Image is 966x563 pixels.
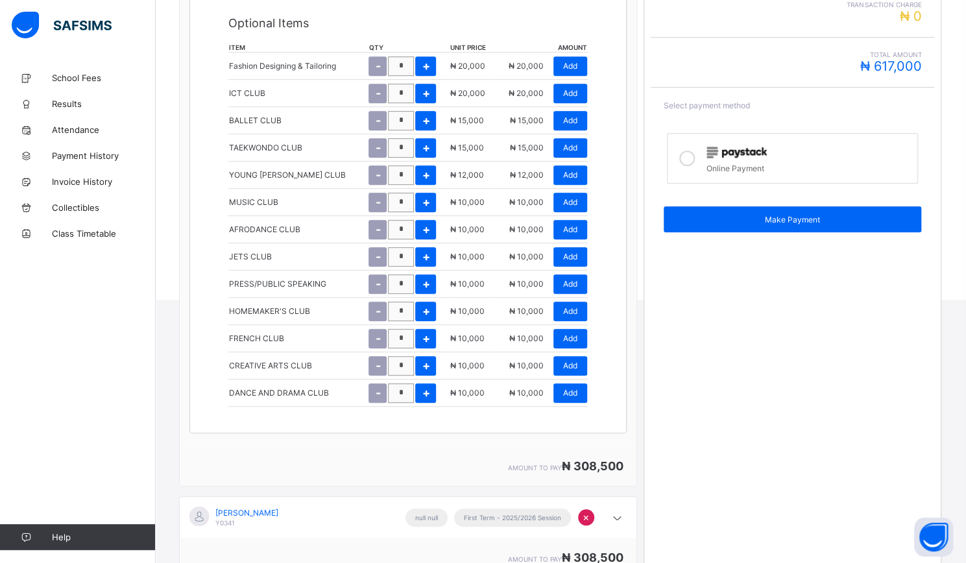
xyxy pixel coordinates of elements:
span: + [422,304,429,318]
span: Class Timetable [52,228,156,239]
span: ₦ 10,000 [509,361,544,370]
span: ₦ 20,000 [450,88,485,98]
span: - [375,59,380,73]
span: ₦ 617,000 [860,58,921,74]
span: ₦ 10,000 [509,306,544,316]
span: Attendance [52,125,156,135]
p: AFRODANCE CLUB [229,224,300,234]
span: null null [415,514,438,521]
span: Payment History [52,150,156,161]
span: ₦ 10,000 [450,333,485,343]
span: + [422,141,429,154]
p: FRENCH CLUB [229,333,284,343]
span: ₦ 20,000 [509,88,544,98]
span: - [375,304,380,318]
span: ₦ 15,000 [450,115,484,125]
th: item [228,43,368,53]
span: + [422,168,429,182]
span: amount to pay [508,555,562,563]
p: MUSIC CLUB [229,197,278,207]
span: Invoice History [52,176,156,187]
span: - [375,86,380,100]
span: Add [563,252,577,261]
span: ₦ 10,000 [509,224,544,234]
span: ₦ 0 [899,8,921,24]
span: ₦ 15,000 [450,143,484,152]
span: First Term - 2025/2026 Session [464,514,561,521]
span: - [375,250,380,263]
p: DANCE AND DRAMA CLUB [229,388,329,398]
span: ₦ 15,000 [510,143,544,152]
span: + [422,331,429,345]
p: Optional Items [228,16,588,30]
th: qty [368,43,450,53]
span: ₦ 10,000 [450,279,485,289]
span: ₦ 10,000 [509,197,544,207]
span: - [375,277,380,291]
p: CREATIVE ARTS CLUB [229,361,312,370]
span: + [422,386,429,400]
span: ₦ 15,000 [510,115,544,125]
span: ₦ 10,000 [450,388,485,398]
span: ₦ 10,000 [509,333,544,343]
span: + [422,222,429,236]
span: Add [563,224,577,234]
span: amount to pay [508,464,562,472]
span: + [422,359,429,372]
p: HOMEMAKER'S CLUB [229,306,310,316]
span: Make Payment [673,215,912,224]
span: ₦ 10,000 [450,224,485,234]
div: Online Payment [706,160,911,173]
span: + [422,59,429,73]
p: YOUNG [PERSON_NAME] CLUB [229,170,346,180]
i: arrow [609,512,625,525]
span: ₦ 10,000 [450,252,485,261]
span: - [375,114,380,127]
span: ₦ 10,000 [450,197,485,207]
span: Add [563,361,577,370]
p: BALLET CLUB [229,115,282,125]
img: safsims [12,12,112,39]
span: Add [563,197,577,207]
span: - [375,359,380,372]
span: ₦ 12,000 [510,170,544,180]
span: ₦ 10,000 [509,252,544,261]
span: + [422,250,429,263]
span: ₦ 10,000 [450,306,485,316]
th: amount [494,43,588,53]
span: + [422,195,429,209]
span: Collectibles [52,202,156,213]
span: [PERSON_NAME] [215,508,278,518]
span: ₦ 10,000 [450,361,485,370]
span: ₦ 12,000 [450,170,484,180]
span: × [583,510,590,523]
span: Add [563,88,577,98]
span: Total Amount [664,51,921,58]
span: - [375,141,380,154]
span: Add [563,61,577,71]
th: unit price [450,43,494,53]
span: Y0341 [215,519,235,527]
span: - [375,168,380,182]
span: Add [563,115,577,125]
img: paystack.0b99254114f7d5403c0525f3550acd03.svg [706,147,767,158]
span: Add [563,388,577,398]
span: Select payment method [664,101,750,110]
p: TAEKWONDO CLUB [229,143,302,152]
span: ₦ 20,000 [450,61,485,71]
span: School Fees [52,73,156,83]
span: - [375,331,380,345]
p: ICT CLUB [229,88,265,98]
span: Results [52,99,156,109]
span: ₦ 10,000 [509,279,544,289]
span: Add [563,279,577,289]
span: - [375,386,380,400]
span: + [422,277,429,291]
span: Transaction charge [664,1,921,8]
span: Help [52,532,155,542]
span: - [375,195,380,209]
p: JETS CLUB [229,252,272,261]
span: ₦ 308,500 [562,459,623,473]
p: Fashion Designing & Tailoring [229,61,336,71]
span: ₦ 10,000 [509,388,544,398]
